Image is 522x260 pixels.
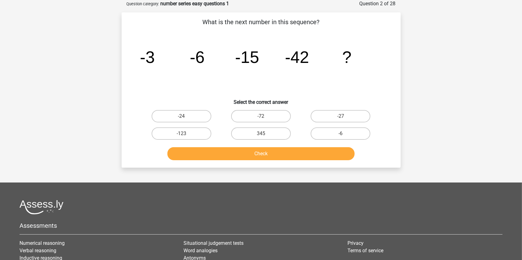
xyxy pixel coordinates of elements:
p: What is the next number in this sequence? [132,17,391,27]
tspan: ? [342,48,352,66]
img: Assessly logo [19,200,63,214]
h5: Assessments [19,222,503,229]
button: Check [167,147,355,160]
a: Privacy [348,240,364,246]
label: -123 [152,127,211,140]
strong: number series easy questions 1 [161,1,229,7]
a: Numerical reasoning [19,240,65,246]
a: Word analogies [183,248,218,253]
tspan: -15 [235,48,259,66]
a: Verbal reasoning [19,248,56,253]
a: Situational judgement tests [183,240,244,246]
label: -24 [152,110,211,122]
label: -6 [311,127,370,140]
label: -72 [231,110,291,122]
h6: Select the correct answer [132,94,391,105]
a: Terms of service [348,248,384,253]
small: Question category: [127,2,159,6]
tspan: -3 [140,48,155,66]
tspan: -42 [285,48,309,66]
label: -27 [311,110,370,122]
tspan: -6 [190,48,205,66]
label: 345 [231,127,291,140]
